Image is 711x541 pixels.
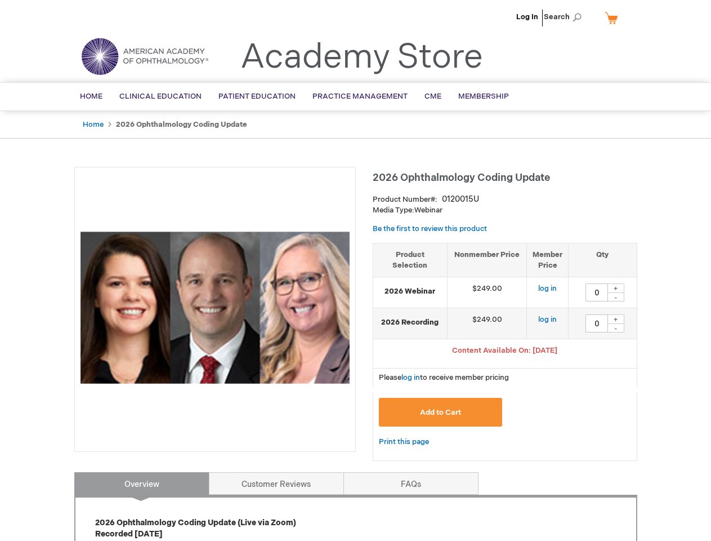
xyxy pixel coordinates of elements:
[448,277,527,308] td: $249.00
[373,172,550,184] span: 2026 Ophthalmology Coding Update
[569,243,637,277] th: Qty
[80,92,102,101] span: Home
[379,373,509,382] span: Please to receive member pricing
[116,120,247,129] strong: 2026 Ophthalmology Coding Update
[379,398,503,427] button: Add to Cart
[373,224,487,233] a: Be the first to review this product
[240,37,483,78] a: Academy Store
[81,173,350,442] img: 2026 Ophthalmology Coding Update
[607,323,624,332] div: -
[448,243,527,277] th: Nonmember Price
[544,6,587,28] span: Search
[373,206,414,215] strong: Media Type:
[373,243,448,277] th: Product Selection
[420,408,461,417] span: Add to Cart
[448,308,527,339] td: $249.00
[373,205,637,216] p: Webinar
[401,373,420,382] a: log in
[607,292,624,301] div: -
[458,92,509,101] span: Membership
[218,92,296,101] span: Patient Education
[379,317,442,328] strong: 2026 Recording
[373,195,437,204] strong: Product Number
[607,283,624,293] div: +
[119,92,202,101] span: Clinical Education
[379,435,429,449] a: Print this page
[74,472,209,495] a: Overview
[452,346,557,355] span: Content Available On: [DATE]
[312,92,408,101] span: Practice Management
[379,286,442,297] strong: 2026 Webinar
[538,315,557,324] a: log in
[607,314,624,324] div: +
[538,284,557,293] a: log in
[424,92,441,101] span: CME
[343,472,479,495] a: FAQs
[442,194,479,205] div: 0120015U
[585,314,608,332] input: Qty
[83,120,104,129] a: Home
[527,243,569,277] th: Member Price
[209,472,344,495] a: Customer Reviews
[585,283,608,301] input: Qty
[516,12,538,21] a: Log In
